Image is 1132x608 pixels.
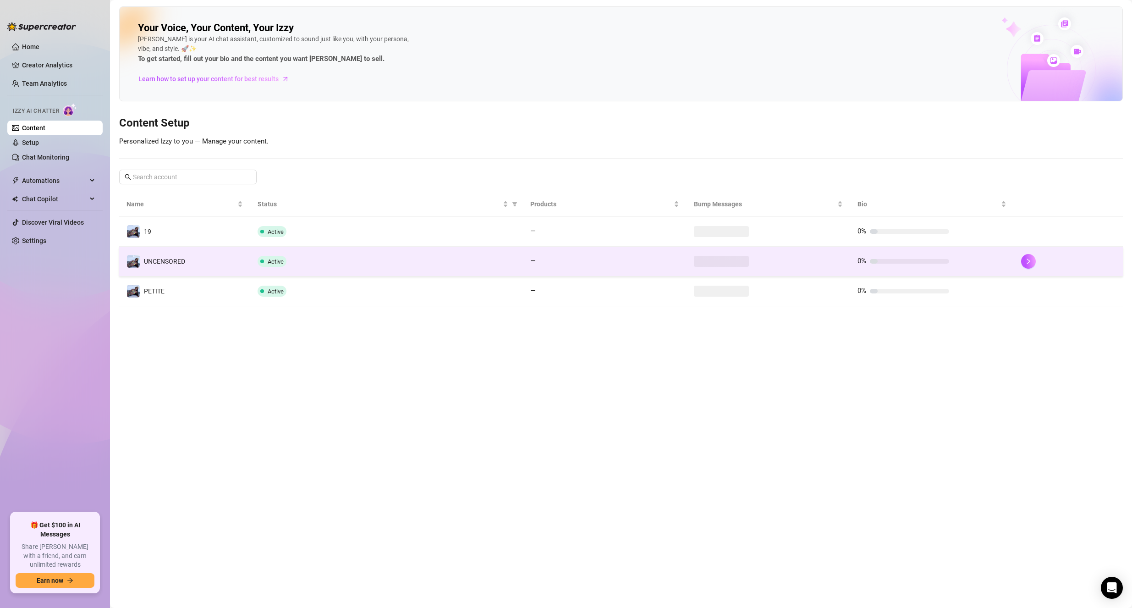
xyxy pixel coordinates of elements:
[63,103,77,116] img: AI Chatter
[138,72,296,86] a: Learn how to set up your content for best results
[687,192,850,217] th: Bump Messages
[510,197,519,211] span: filter
[530,287,536,295] span: —
[127,285,140,298] img: PETITE
[144,228,151,235] span: 19
[22,139,39,146] a: Setup
[13,107,59,116] span: Izzy AI Chatter
[523,192,687,217] th: Products
[119,137,269,145] span: Personalized Izzy to you — Manage your content.
[22,237,46,244] a: Settings
[268,288,284,295] span: Active
[258,199,501,209] span: Status
[22,58,95,72] a: Creator Analytics
[281,74,290,83] span: arrow-right
[127,255,140,268] img: UNCENSORED
[857,199,999,209] span: Bio
[694,199,835,209] span: Bump Messages
[138,22,294,34] h2: Your Voice, Your Content, Your Izzy
[22,124,45,132] a: Content
[1025,258,1032,265] span: right
[22,192,87,206] span: Chat Copilot
[16,542,94,569] span: Share [PERSON_NAME] with a friend, and earn unlimited rewards
[144,258,185,265] span: UNCENSORED
[268,228,284,235] span: Active
[530,199,672,209] span: Products
[12,196,18,202] img: Chat Copilot
[138,74,279,84] span: Learn how to set up your content for best results
[138,34,413,65] div: [PERSON_NAME] is your AI chat assistant, customized to sound just like you, with your persona, vi...
[119,116,1123,131] h3: Content Setup
[127,225,140,238] img: 19
[857,287,866,295] span: 0%
[22,154,69,161] a: Chat Monitoring
[144,287,165,295] span: PETITE
[119,192,250,217] th: Name
[1101,577,1123,599] div: Open Intercom Messenger
[1021,254,1036,269] button: right
[512,201,517,207] span: filter
[16,521,94,539] span: 🎁 Get $100 in AI Messages
[7,22,76,31] img: logo-BBDzfeDw.svg
[133,172,244,182] input: Search account
[37,577,63,584] span: Earn now
[250,192,523,217] th: Status
[268,258,284,265] span: Active
[857,257,866,265] span: 0%
[125,174,131,180] span: search
[857,227,866,235] span: 0%
[980,7,1122,101] img: ai-chatter-content-library-cLFOSyPT.png
[22,80,67,87] a: Team Analytics
[530,227,536,235] span: —
[530,257,536,265] span: —
[850,192,1014,217] th: Bio
[67,577,73,584] span: arrow-right
[126,199,236,209] span: Name
[16,573,94,588] button: Earn nowarrow-right
[22,173,87,188] span: Automations
[138,55,385,63] strong: To get started, fill out your bio and the content you want [PERSON_NAME] to sell.
[22,43,39,50] a: Home
[12,177,19,184] span: thunderbolt
[22,219,84,226] a: Discover Viral Videos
